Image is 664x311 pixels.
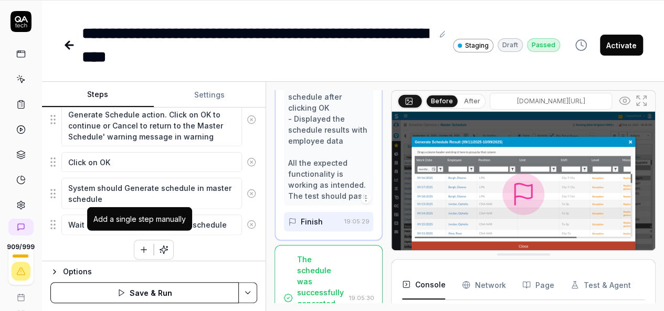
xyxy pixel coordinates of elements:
button: Page [522,270,554,299]
div: Suggestions [50,213,257,235]
a: New conversation [8,219,34,235]
div: Finish [301,216,323,227]
a: Staging [453,38,493,52]
button: Options [50,265,257,278]
button: View version history [568,35,594,56]
button: Remove step [242,183,260,204]
a: Book a call with us [4,285,37,302]
button: After [459,95,484,107]
button: Remove step [242,152,260,173]
button: Network [462,270,505,299]
button: Activate [600,35,643,56]
span: 909 / 999 [7,244,35,250]
time: 19:05:30 [349,294,374,302]
button: Remove step [242,214,260,235]
button: Test & Agent [571,270,630,299]
button: Remove step [242,109,260,130]
div: Passed [527,38,560,52]
button: Steps [42,82,154,108]
button: Console [402,270,445,299]
div: Options [63,265,257,278]
time: 19:05:29 [344,218,369,225]
button: Finish19:05:29 [284,212,374,231]
button: Open in full screen [633,92,650,109]
button: Save & Run [50,282,239,303]
span: Staging [465,41,489,50]
div: Draft [498,38,523,52]
div: Suggestions [50,177,257,209]
img: Screenshot [392,112,655,276]
button: Show all interative elements [616,92,633,109]
div: Suggestions [50,151,257,173]
button: Settings [154,82,266,108]
button: Before [427,95,458,106]
div: Suggestions [50,93,257,147]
